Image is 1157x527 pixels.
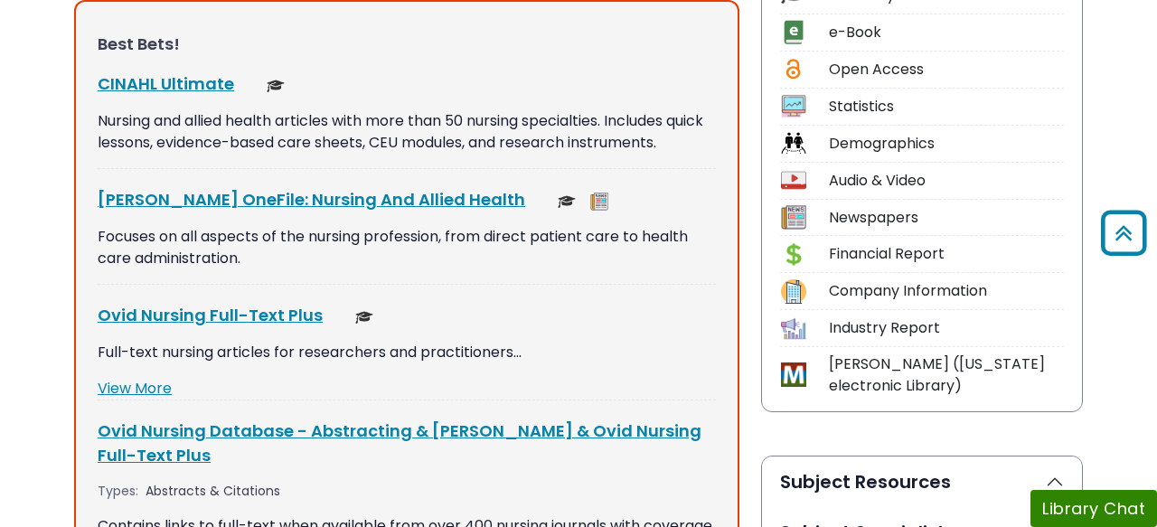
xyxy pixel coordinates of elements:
img: Scholarly or Peer Reviewed [267,77,285,95]
a: CINAHL Ultimate [98,72,234,95]
img: Icon Newspapers [781,205,805,230]
div: Audio & Video [829,170,1064,192]
img: Icon Industry Report [781,316,805,341]
p: Full-text nursing articles for researchers and practitioners… [98,342,716,363]
div: Demographics [829,133,1064,155]
div: Industry Report [829,317,1064,339]
a: Back to Top [1095,218,1152,248]
p: Focuses on all aspects of the nursing profession, from direct patient care to health care adminis... [98,226,716,269]
a: View More [98,378,172,399]
a: Ovid Nursing Database - Abstracting & [PERSON_NAME] & Ovid Nursing Full-Text Plus [98,419,701,466]
div: Newspapers [829,207,1064,229]
img: Icon Financial Report [781,242,805,267]
img: Icon Statistics [781,94,805,118]
button: Subject Resources [762,456,1082,507]
img: Icon Company Information [781,279,805,304]
div: Open Access [829,59,1064,80]
p: Nursing and allied health articles with more than 50 nursing specialties. Includes quick lessons,... [98,110,716,154]
img: Icon Audio & Video [781,168,805,193]
div: Financial Report [829,243,1064,265]
img: Newspapers [590,193,608,211]
div: [PERSON_NAME] ([US_STATE] electronic Library) [829,353,1064,397]
div: Abstracts & Citations [146,482,284,501]
h3: Best Bets! [98,34,716,54]
img: Icon Open Access [782,57,804,81]
div: e-Book [829,22,1064,43]
a: [PERSON_NAME] OneFile: Nursing And Allied Health [98,188,525,211]
a: Ovid Nursing Full-Text Plus [98,304,323,326]
img: Icon MeL (Michigan electronic Library) [781,362,805,387]
img: Scholarly or Peer Reviewed [558,193,576,211]
span: Types: [98,482,138,501]
div: Company Information [829,280,1064,302]
button: Library Chat [1030,490,1157,527]
img: Icon Demographics [781,131,805,155]
img: Icon e-Book [781,20,805,44]
img: Scholarly or Peer Reviewed [355,308,373,326]
div: Statistics [829,96,1064,118]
